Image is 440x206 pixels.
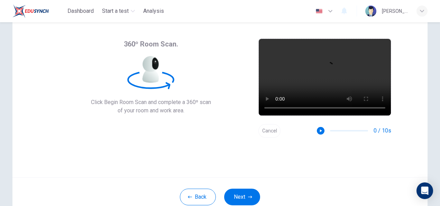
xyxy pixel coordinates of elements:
span: Click Begin Room Scan and complete a 360º scan [91,98,211,106]
span: 360º Room Scan. [124,38,178,50]
span: of your room and work area. [91,106,211,115]
button: Next [224,189,260,205]
img: en [315,9,323,14]
div: Open Intercom Messenger [416,182,433,199]
div: [PERSON_NAME] [382,7,408,15]
button: Cancel [258,124,281,138]
img: Profile picture [365,6,376,17]
img: EduSynch logo [12,4,49,18]
button: Back [180,189,216,205]
a: EduSynch logo [12,4,65,18]
span: 0 / 10s [374,127,391,135]
span: Start a test [102,7,129,15]
button: Dashboard [65,5,97,17]
button: Analysis [140,5,167,17]
span: Dashboard [67,7,94,15]
button: Start a test [99,5,138,17]
span: Analysis [143,7,164,15]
